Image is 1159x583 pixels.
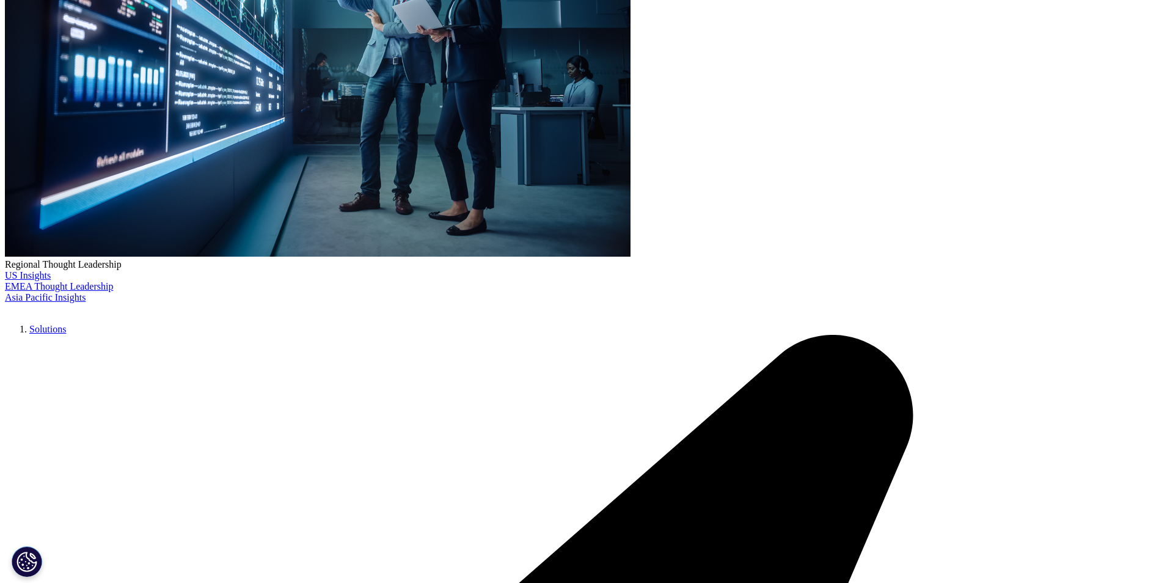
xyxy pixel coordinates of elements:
a: EMEA Thought Leadership [5,281,113,291]
a: US Insights [5,270,51,280]
button: Cookie 设置 [12,546,42,577]
a: Solutions [29,324,66,334]
a: Asia Pacific Insights [5,292,86,302]
div: Regional Thought Leadership [5,259,1154,270]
